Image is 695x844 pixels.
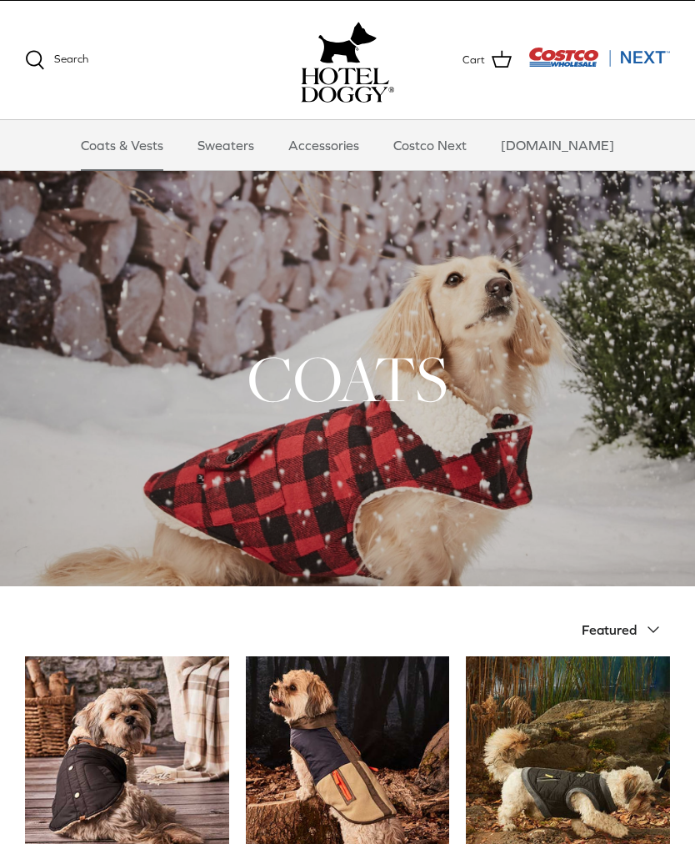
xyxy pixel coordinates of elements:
a: Accessories [273,120,374,170]
a: Costco Next [378,120,482,170]
span: Cart [462,52,485,69]
a: Cart [462,49,512,71]
a: Sweaters [182,120,269,170]
h1: COATS [25,338,670,419]
img: Costco Next [528,47,670,68]
button: Featured [582,611,670,648]
a: [DOMAIN_NAME] [486,120,629,170]
a: Visit Costco Next [528,58,670,70]
a: hoteldoggy.com hoteldoggycom [301,18,394,103]
img: hoteldoggy.com [318,18,377,68]
span: Search [54,53,88,65]
a: Coats & Vests [66,120,178,170]
span: Featured [582,622,637,637]
img: hoteldoggycom [301,68,394,103]
a: Search [25,50,88,70]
